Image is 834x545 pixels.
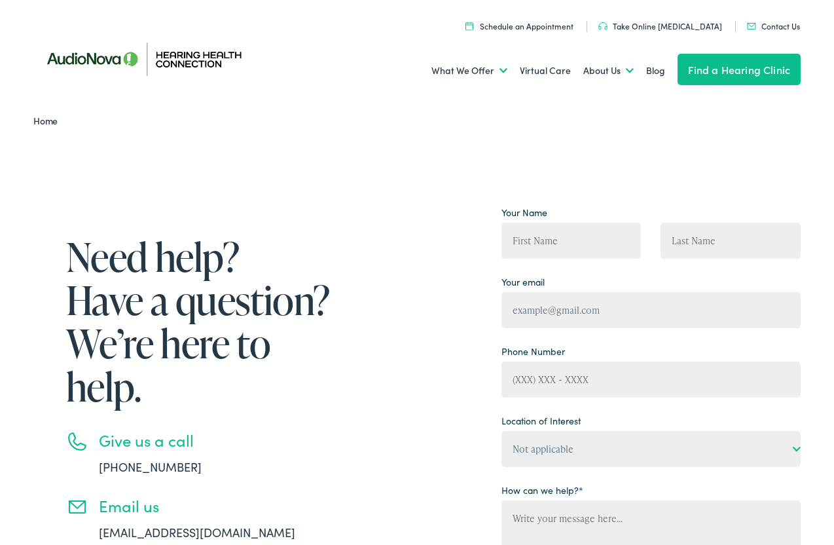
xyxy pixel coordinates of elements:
[66,235,335,408] h1: Need help? Have a question? We’re here to help.
[501,275,545,289] label: Your email
[465,22,473,30] img: utility icon
[465,20,573,31] a: Schedule an Appointment
[431,47,507,95] a: What We Offer
[501,206,547,219] label: Your Name
[501,223,642,259] input: First Name
[99,524,295,540] a: [EMAIL_ADDRESS][DOMAIN_NAME]
[33,114,64,127] a: Home
[747,20,800,31] a: Contact Us
[501,414,581,428] label: Location of Interest
[598,22,607,30] img: utility icon
[99,459,202,475] a: [PHONE_NUMBER]
[501,292,801,328] input: example@gmail.com
[598,20,722,31] a: Take Online [MEDICAL_DATA]
[520,47,571,95] a: Virtual Care
[501,362,801,398] input: (XXX) XXX - XXXX
[747,23,756,29] img: utility icon
[99,497,335,516] h3: Email us
[501,345,565,358] label: Phone Number
[583,47,634,95] a: About Us
[661,223,801,259] input: Last Name
[99,431,335,450] h3: Give us a call
[678,54,801,85] a: Find a Hearing Clinic
[646,47,665,95] a: Blog
[501,483,583,497] label: How can we help?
